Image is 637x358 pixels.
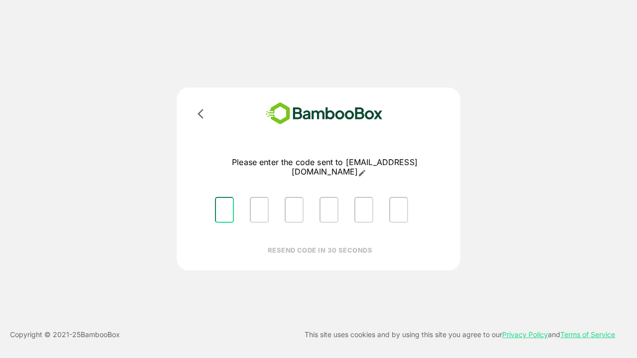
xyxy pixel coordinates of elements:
p: Copyright © 2021- 25 BambooBox [10,329,120,341]
input: Please enter OTP character 1 [215,197,234,223]
input: Please enter OTP character 5 [354,197,373,223]
input: Please enter OTP character 4 [319,197,338,223]
input: Please enter OTP character 3 [285,197,304,223]
p: Please enter the code sent to [EMAIL_ADDRESS][DOMAIN_NAME] [207,158,442,177]
input: Please enter OTP character 2 [250,197,269,223]
p: This site uses cookies and by using this site you agree to our and [305,329,615,341]
input: Please enter OTP character 6 [389,197,408,223]
a: Privacy Policy [502,330,548,339]
a: Terms of Service [560,330,615,339]
img: bamboobox [251,99,397,128]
